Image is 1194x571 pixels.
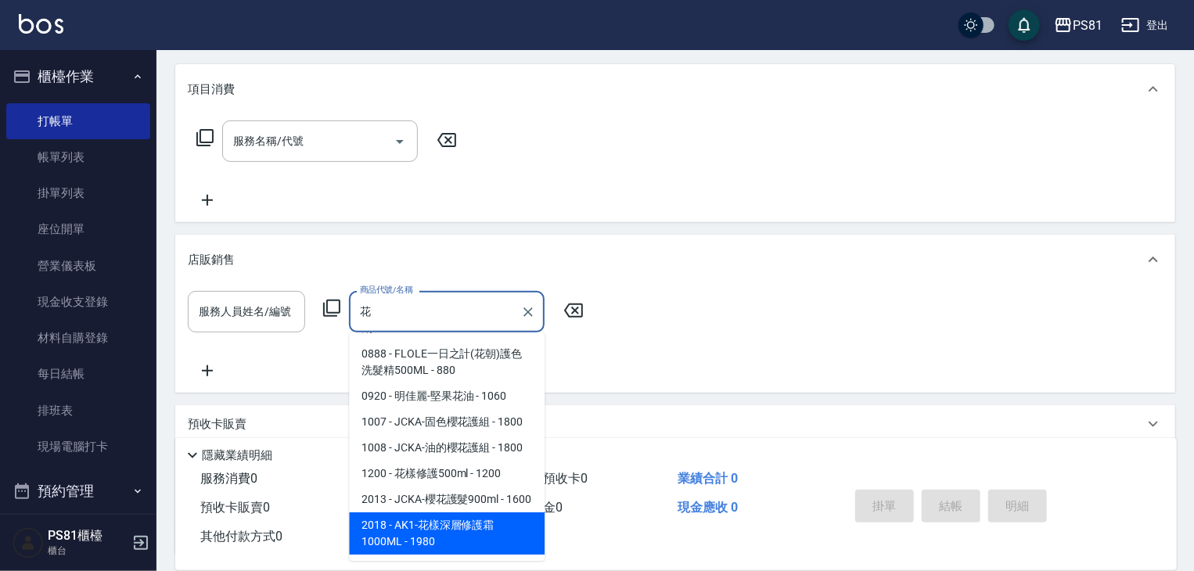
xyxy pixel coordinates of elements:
[175,64,1175,114] div: 項目消費
[678,471,738,486] span: 業績合計 0
[13,527,44,558] img: Person
[6,429,150,465] a: 現場電腦打卡
[349,435,545,461] span: 1008 - JCKA-油的櫻花護組 - 1800
[678,500,738,515] span: 現金應收 0
[6,103,150,139] a: 打帳單
[1048,9,1109,41] button: PS81
[349,341,545,383] span: 0888 - FLOLE一日之計(花朝)護色洗髮精500ML - 880
[6,320,150,356] a: 材料自購登錄
[200,500,270,515] span: 預收卡販賣 0
[188,252,235,268] p: 店販銷售
[360,284,412,296] label: 商品代號/名稱
[6,175,150,211] a: 掛單列表
[6,139,150,175] a: 帳單列表
[387,129,412,154] button: Open
[6,211,150,247] a: 座位開單
[349,383,545,409] span: 0920 - 明佳麗-堅果花油 - 1060
[6,356,150,392] a: 每日結帳
[200,471,257,486] span: 服務消費 0
[1009,9,1040,41] button: save
[48,544,128,558] p: 櫃台
[349,461,545,487] span: 1200 - 花樣修護500ml - 1200
[349,512,545,555] span: 2018 - AK1-花樣深層修護霜1000ML - 1980
[6,471,150,512] button: 預約管理
[175,405,1175,443] div: 預收卡販賣
[519,471,588,486] span: 使用預收卡 0
[19,14,63,34] img: Logo
[517,301,539,323] button: Clear
[6,248,150,284] a: 營業儀表板
[188,416,246,433] p: 預收卡販賣
[202,447,272,464] p: 隱藏業績明細
[1115,11,1175,40] button: 登出
[188,81,235,98] p: 項目消費
[349,409,545,435] span: 1007 - JCKA-固色櫻花護組 - 1800
[349,487,545,512] span: 2013 - JCKA-櫻花護髮900ml - 1600
[6,56,150,97] button: 櫃檯作業
[175,235,1175,285] div: 店販銷售
[48,528,128,544] h5: PS81櫃檯
[200,529,282,544] span: 其他付款方式 0
[6,512,150,552] button: 報表及分析
[1073,16,1102,35] div: PS81
[6,284,150,320] a: 現金收支登錄
[6,393,150,429] a: 排班表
